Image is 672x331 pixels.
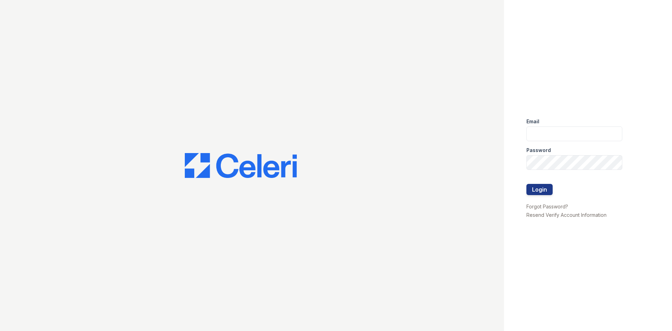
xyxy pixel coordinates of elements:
[526,184,553,195] button: Login
[526,147,551,154] label: Password
[526,118,539,125] label: Email
[526,212,607,218] a: Resend Verify Account Information
[185,153,297,178] img: CE_Logo_Blue-a8612792a0a2168367f1c8372b55b34899dd931a85d93a1a3d3e32e68fde9ad4.png
[526,204,568,209] a: Forgot Password?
